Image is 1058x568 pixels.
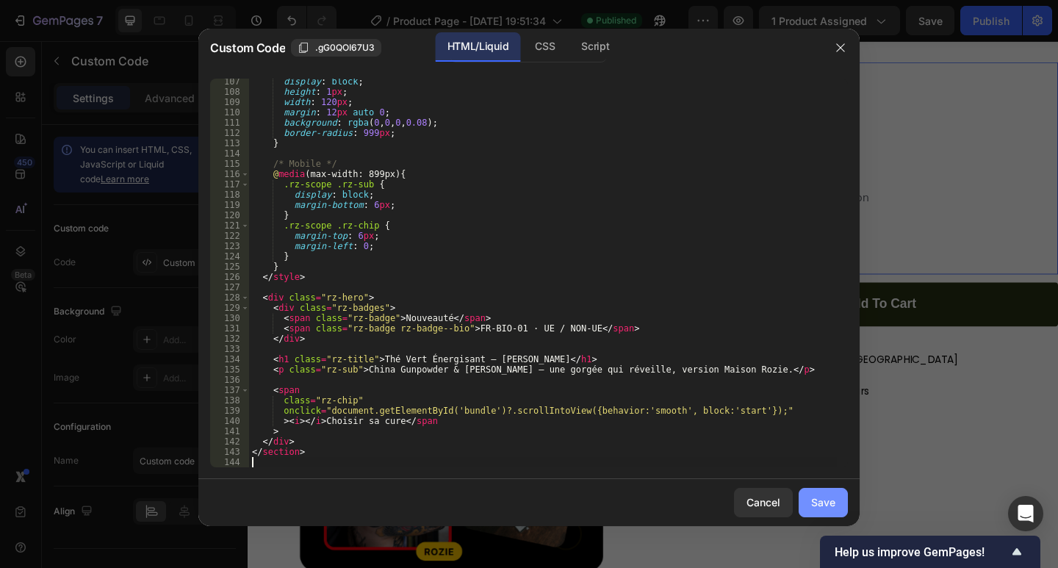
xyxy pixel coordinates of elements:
[210,138,249,148] div: 113
[210,426,249,436] div: 141
[210,334,249,344] div: 132
[210,292,249,303] div: 128
[210,231,249,241] div: 122
[210,169,249,179] div: 116
[210,406,249,416] div: 139
[210,385,249,395] div: 137
[378,460,396,478] button: Carousel Next Arrow
[409,54,550,78] span: FR-BIO-01 · UE / NON-UE
[210,364,249,375] div: 135
[210,97,249,107] div: 109
[523,32,566,62] div: CSS
[210,323,249,334] div: 131
[210,457,249,467] div: 144
[210,39,285,57] span: Custom Code
[210,282,249,292] div: 127
[210,395,249,406] div: 138
[210,159,249,169] div: 115
[734,488,793,517] button: Cancel
[210,251,249,262] div: 124
[210,272,249,282] div: 126
[210,179,249,190] div: 117
[210,262,249,272] div: 125
[210,303,249,313] div: 129
[210,107,249,118] div: 110
[494,263,882,311] button: Add to cart
[332,54,403,78] span: Nouveauté
[388,212,494,237] span: Choisir sa cure
[210,210,249,220] div: 120
[210,118,249,128] div: 111
[315,41,375,54] span: .gG0QOI67U3
[569,32,621,62] div: Script
[520,373,677,389] span: Retour possible sous 14 jours
[799,488,848,517] button: Save
[210,313,249,323] div: 130
[210,87,249,97] div: 108
[18,32,81,45] div: Custom Code
[811,495,835,510] div: Save
[191,162,691,198] p: China Gunpowder & [PERSON_NAME] — une gorgée qui réveille, version Maison Rozie.
[210,354,249,364] div: 134
[210,148,249,159] div: 114
[210,128,249,138] div: 112
[210,200,249,210] div: 119
[1008,496,1043,531] div: Open Intercom Messenger
[835,543,1026,561] button: Show survey - Help us improve GemPages!
[520,408,622,423] span: Paiement sécurisé
[210,436,249,447] div: 142
[210,344,249,354] div: 133
[210,416,249,426] div: 140
[210,76,249,87] div: 107
[210,375,249,385] div: 136
[746,495,780,510] div: Cancel
[835,545,1008,559] span: Help us improve GemPages!
[210,447,249,457] div: 143
[520,339,773,354] span: Expédié en 24h depuis la [GEOGRAPHIC_DATA]
[291,39,381,57] button: .gG0QOI67U3
[210,190,249,200] div: 118
[436,32,520,62] div: HTML/Liquid
[191,84,691,158] h1: Thé Vert Énergisant — [PERSON_NAME]
[210,220,249,231] div: 121
[210,241,249,251] div: 123
[649,278,727,296] div: Add to cart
